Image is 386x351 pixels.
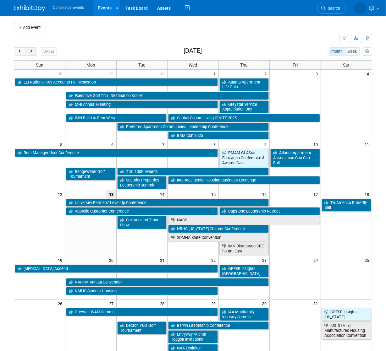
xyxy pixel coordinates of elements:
[211,256,218,264] span: 22
[66,308,218,316] a: Greystar WAM Summit
[159,300,167,307] span: 28
[117,321,167,334] a: Decron Yula Golf Tournament
[57,256,65,264] span: 19
[15,149,218,157] a: Rent Manager User Conference
[313,256,321,264] span: 24
[168,225,269,233] a: NRHC [US_STATE] Chapter Conference
[262,256,269,264] span: 23
[108,256,116,264] span: 20
[213,70,218,78] span: 1
[66,114,167,122] a: IMN Build to Rent West
[270,149,320,167] a: Atlanta Apartment Association Can Can Ball
[40,47,57,56] button: [DATE]
[86,62,95,67] span: Mon
[111,140,116,148] span: 6
[219,78,269,91] a: Atlanta Apartment Life Gala
[262,190,269,198] span: 16
[296,3,325,14] a: Search
[59,140,65,148] span: 5
[53,5,84,10] span: Conservice Events
[117,176,167,189] a: Security Properties Leadership Summit
[159,256,167,264] span: 21
[366,70,372,78] span: 4
[138,62,145,67] span: Tue
[364,190,372,198] span: 18
[322,321,371,339] a: [US_STATE] Manufactured Housing Association Convention
[15,265,218,273] a: [MEDICAL_DATA] Ascend
[117,168,269,176] a: TDC 100K Awards
[304,6,319,11] span: Search
[322,308,371,321] a: GRESB Insights [US_STATE]
[57,70,65,78] span: 28
[66,168,116,181] a: RangeWater Golf Tournament
[106,190,116,198] span: 13
[36,62,43,67] span: Sun
[66,100,218,109] a: MHI Annual Meeting
[364,140,372,148] span: 11
[365,50,369,54] i: Personalize Calendar
[168,114,320,122] a: Capital Square Living IGNITE 2025
[313,140,321,148] span: 10
[313,190,321,198] span: 17
[159,190,167,198] span: 14
[219,100,269,113] a: Greystar Service Appreciation Day
[333,3,366,10] img: Amiee Griffey
[313,300,321,307] span: 31
[25,47,37,56] button: next
[240,62,248,67] span: Thu
[264,70,269,78] span: 2
[66,92,269,100] a: Executive Golf Trip - Destination Kohler
[343,62,350,67] span: Sat
[322,199,371,212] a: TruAmerica Butterfly Ball
[168,330,218,343] a: Entryway Atlanta Topgolf Invitational
[213,140,218,148] span: 8
[15,78,218,86] a: EEI National Key Accounts Fall Workshop
[264,140,269,148] span: 9
[66,278,269,286] a: NARPM Annual Convention
[189,62,197,67] span: Wed
[219,265,269,278] a: GRESB Insights [GEOGRAPHIC_DATA]
[14,5,45,12] img: ExhibitDay
[184,47,202,54] h2: [DATE]
[345,47,360,56] button: week
[168,321,269,330] a: Barvin Leadership Conference
[262,300,269,307] span: 30
[219,308,269,321] a: IAA Multifamily Industry Summit
[211,300,218,307] span: 29
[364,256,372,264] span: 25
[211,190,218,198] span: 15
[219,149,269,167] a: PMAM GLAStar Education Conference & Awards Gala
[168,132,269,140] a: BAM Con 2025
[219,207,320,215] a: Capstone Leadership Retreat
[363,47,372,56] button: myCustomButton
[168,234,269,242] a: SDMHA State Convention
[57,300,65,307] span: 26
[162,140,167,148] span: 7
[14,47,25,56] button: prev
[329,47,345,56] button: month
[57,190,65,198] span: 12
[315,70,321,78] span: 3
[117,123,269,131] a: Preferred Apartment Communities Leadership Conference
[66,199,269,207] a: University Partners’ Level Up Conference
[108,70,116,78] span: 29
[366,300,372,307] span: 1
[159,70,167,78] span: 30
[219,242,269,255] a: IMN Distressed CRE Forum East
[66,207,218,215] a: Appfolio Customer Conference
[14,22,45,33] button: Add Event
[293,62,298,67] span: Fri
[117,216,167,229] a: Chicagoland Trade Show
[168,216,320,224] a: NACS
[168,176,320,184] a: Interface Senior Housing Business Exchange
[108,300,116,307] span: 27
[66,287,218,295] a: NMHC Student Housing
